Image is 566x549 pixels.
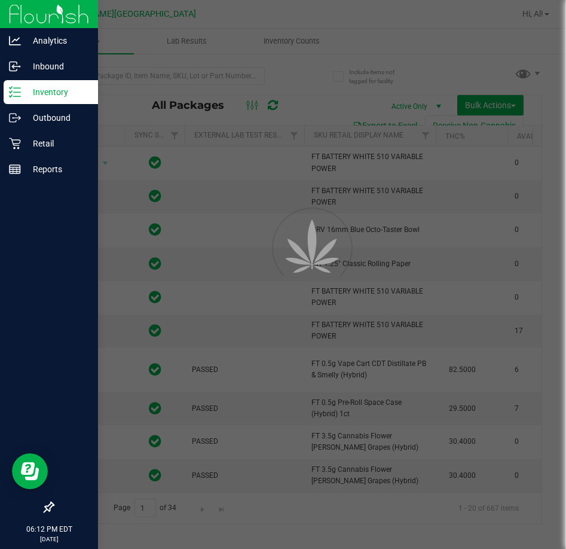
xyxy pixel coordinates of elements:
p: Retail [21,136,93,151]
p: Analytics [21,33,93,48]
p: Reports [21,162,93,176]
inline-svg: Inbound [9,60,21,72]
inline-svg: Outbound [9,112,21,124]
iframe: Resource center [12,453,48,489]
p: [DATE] [5,535,93,544]
p: Inbound [21,59,93,74]
inline-svg: Analytics [9,35,21,47]
inline-svg: Inventory [9,86,21,98]
p: Outbound [21,111,93,125]
inline-svg: Retail [9,138,21,150]
p: 06:12 PM EDT [5,524,93,535]
inline-svg: Reports [9,163,21,175]
p: Inventory [21,85,93,99]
